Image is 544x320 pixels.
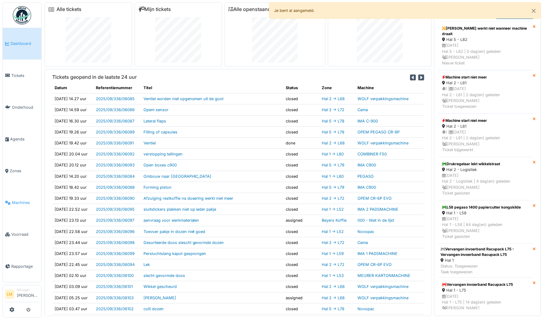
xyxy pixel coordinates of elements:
[284,82,320,93] th: Status
[143,284,177,289] a: Wikkel gescheurd
[143,130,177,134] a: Filling of capsules
[441,257,531,263] div: Hal 1
[442,293,529,317] div: [DATE] Hal 1 - L75 | 14 dag(en) geleden [PERSON_NAME] Ticket toegewezen
[284,248,320,259] td: closed
[284,204,320,215] td: closed
[322,119,344,123] a: Hal 5 -> L78
[284,149,320,160] td: closed
[527,3,541,19] button: Close
[96,240,135,245] a: 2025/09/336/06098
[143,119,166,123] a: Lateral flaps
[96,196,135,201] a: 2025/09/336/06090
[284,259,320,270] td: closed
[358,130,400,134] a: OPEM PEGASO CR-8P
[143,307,164,311] a: colli dozen
[3,28,41,60] a: Dashboard
[284,237,320,248] td: closed
[284,281,320,292] td: closed
[358,218,394,223] a: 000 - Niet in de lijst
[358,119,378,123] a: IMA C-900
[52,104,93,115] td: [DATE] 14.59 uur
[358,152,387,156] a: COMBINER F50
[96,218,134,223] a: 2025/09/336/06097
[358,229,375,234] a: Novopac
[143,141,156,145] a: Ventiel
[358,251,398,256] a: IMA 1 PADSMACHINE
[358,174,374,179] a: PEGASO
[284,292,320,303] td: assigned
[3,250,41,282] a: Rapportage
[438,70,533,114] a: Machine start niet meer Hal 2 - L61 1 |[DATE]Hal 2 - L61 | 2 dag(en) geleden [PERSON_NAME]Ticket ...
[52,138,93,149] td: [DATE] 19.42 uur
[322,284,345,289] a: Hal 2 -> L68
[96,229,135,234] a: 2025/09/336/06096
[358,273,411,278] a: MEURER KARTONMACHINE
[93,82,141,93] th: Referentienummer
[284,193,320,204] td: closed
[17,288,39,301] li: [PERSON_NAME]
[52,93,93,104] td: [DATE] 14.27 uur
[358,240,368,245] a: Cama
[52,82,93,93] th: Datum
[143,174,212,179] a: Ombouw naar [GEOGRAPHIC_DATA]
[5,288,39,302] a: LM Manager[PERSON_NAME]
[139,6,171,12] a: Mijn tickets
[52,149,93,160] td: [DATE] 20.04 uur
[442,26,529,37] div: [PERSON_NAME] werkt niet wanneer machine draait
[143,273,185,278] a: slecht gevormde doos
[11,231,39,237] span: Voorraad
[143,240,224,245] a: Gesorteerde doos slescht gevormde dozen
[322,207,344,212] a: Hal 1 -> L52
[11,73,39,78] span: Tickets
[52,226,93,237] td: [DATE] 22.58 uur
[143,107,169,112] a: Opem sensor
[358,296,409,300] a: WOLF verpakkingsmachine
[442,129,529,153] div: 1 | [DATE] Hal 2 - L61 | 2 dag(en) geleden [PERSON_NAME] Ticket bijgewerkt
[13,6,31,24] img: Badge_color-CXgf-gQk.svg
[17,288,39,292] div: Manager
[96,152,135,156] a: 2025/09/336/06092
[442,37,529,42] div: Hal 5 - L82
[322,107,344,112] a: Hal 2 -> L72
[143,296,176,300] a: [PERSON_NAME]
[12,104,39,110] span: Onderhoud
[52,160,93,171] td: [DATE] 20.12 uur
[96,207,135,212] a: 2025/09/336/06095
[441,263,531,275] div: Status: Toegewezen Taak toegewezen
[358,207,399,212] a: IMA 2 PADSMACHINE
[358,163,376,167] a: IMA C900
[284,182,320,193] td: closed
[438,21,533,70] a: [PERSON_NAME] werkt niet wanneer machine draait Hal 5 - L82 [DATE]Hal 5 - L82 | 0 dag(en) geleden...
[96,141,134,145] a: 2025/09/336/06091
[442,118,529,123] div: Machine start niet meer
[143,218,199,223] a: aanvraag voor werkmaterialen
[52,171,93,182] td: [DATE] 14.20 uur
[322,130,344,134] a: Hal 5 -> L78
[322,185,344,190] a: Hal 5 -> L79
[442,75,529,80] div: Machine start niet meer
[358,185,376,190] a: IMA C900
[284,215,320,226] td: assigned
[438,200,533,244] a: L58 pegaso 1400 papiercutter kongskilde Hal 1 - L58 [DATE]Hal 1 - L58 | 84 dag(en) geleden [PERSO...
[52,270,93,281] td: [DATE] 02.10 uur
[52,204,93,215] td: [DATE] 22.52 uur
[52,237,93,248] td: [DATE] 23.44 uur
[438,157,533,200] a: Drukregelaar lekt wikkelstraat Hal 2 - Logistiek [DATE]Hal 2 - Logistiek | 4 dag(en) geleden [PER...
[143,207,216,212] a: sluitstickers plakken niet op ieder pakje
[322,240,344,245] a: Hal 2 -> L72
[52,281,93,292] td: [DATE] 03.09 uur
[5,290,14,299] li: LM
[322,174,344,179] a: Hal 1 -> L80
[3,219,41,250] a: Voorraad
[3,155,41,187] a: Zones
[52,126,93,137] td: [DATE] 19.26 uur
[52,182,93,193] td: [DATE] 18.42 uur
[358,141,409,145] a: WOLF verpakkingsmachine
[96,119,134,123] a: 2025/09/336/06087
[284,171,320,182] td: closed
[96,262,135,267] a: 2025/09/336/06094
[442,167,529,173] div: Hal 2 - Logistiek
[438,244,533,278] a: Vervangen invoerband Racupack L75 - Vervangen invoerband Racupack L75 Hal 1 Status: ToegewezenTaa...
[284,303,320,314] td: closed
[143,163,177,167] a: Open boxes c900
